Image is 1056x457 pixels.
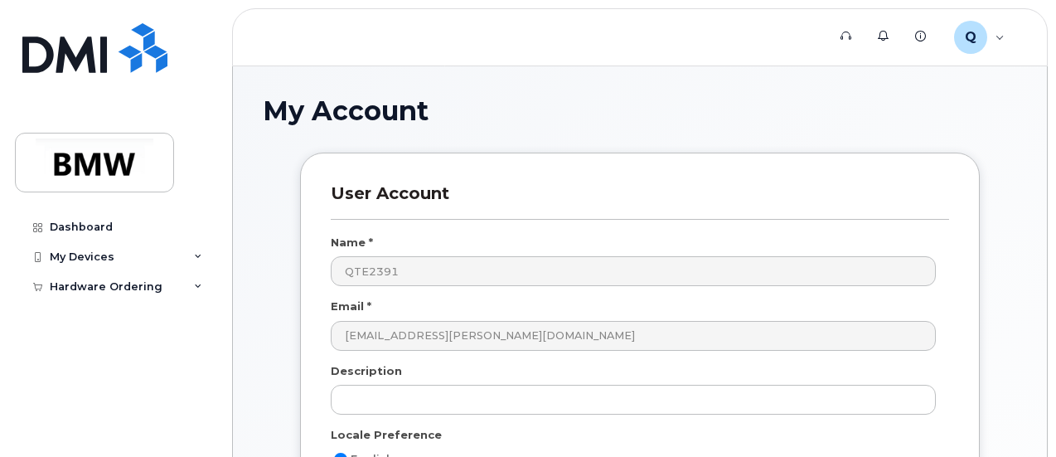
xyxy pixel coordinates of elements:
[263,96,1017,125] h1: My Account
[331,235,373,250] label: Name *
[331,363,402,379] label: Description
[331,427,442,443] label: Locale Preference
[331,183,949,219] h3: User Account
[331,299,371,314] label: Email *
